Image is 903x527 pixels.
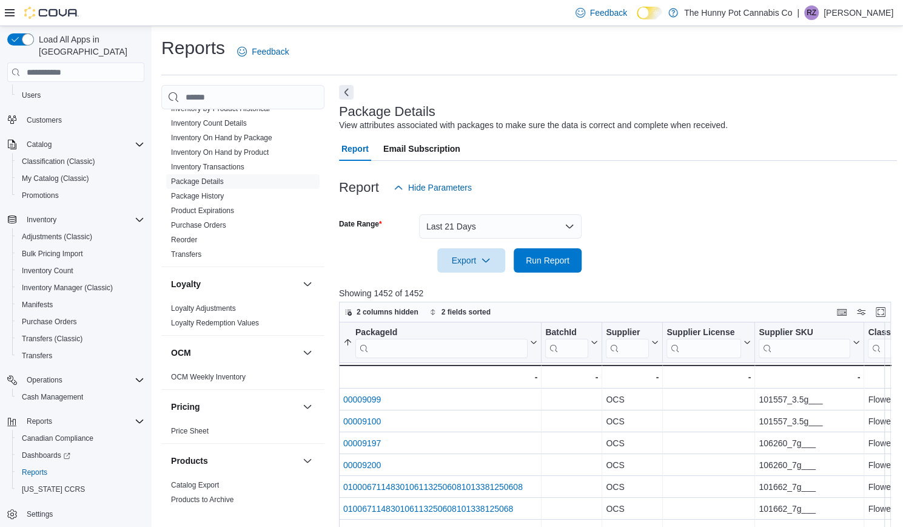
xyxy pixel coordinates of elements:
[252,46,289,58] span: Feedback
[22,212,61,227] button: Inventory
[437,248,505,273] button: Export
[22,112,144,127] span: Customers
[17,229,144,244] span: Adjustments (Classic)
[545,370,598,384] div: -
[17,229,97,244] a: Adjustments (Classic)
[759,415,860,429] div: 101557_3.5g___
[171,220,226,230] span: Purchase Orders
[27,115,62,125] span: Customers
[161,424,324,443] div: Pricing
[22,414,144,429] span: Reports
[171,304,236,313] a: Loyalty Adjustments
[425,305,495,319] button: 2 fields sorted
[343,505,513,514] a: 010067114830106113250608101338125068
[17,390,144,404] span: Cash Management
[824,5,893,20] p: [PERSON_NAME]
[12,313,149,330] button: Purchase Orders
[759,502,860,517] div: 101662_7g___
[171,427,209,435] a: Price Sheet
[22,232,92,242] span: Adjustments (Classic)
[171,162,244,172] span: Inventory Transactions
[17,390,88,404] a: Cash Management
[161,87,324,267] div: Inventory
[343,327,537,358] button: PackageId
[17,171,94,186] a: My Catalog (Classic)
[12,228,149,245] button: Adjustments (Classic)
[606,437,659,451] div: OCS
[12,245,149,262] button: Bulk Pricing Import
[807,5,816,20] span: RZ
[759,437,860,451] div: 106260_7g___
[606,327,659,358] button: Supplier
[171,148,269,157] a: Inventory On Hand by Product
[171,401,200,413] h3: Pricing
[22,414,57,429] button: Reports
[22,90,41,100] span: Users
[171,163,244,171] a: Inventory Transactions
[22,191,59,200] span: Promotions
[171,206,234,215] a: Product Expirations
[22,450,70,460] span: Dashboards
[759,327,860,358] button: Supplier SKU
[17,314,144,329] span: Purchase Orders
[17,263,78,278] a: Inventory Count
[873,305,888,319] button: Enter fullscreen
[161,301,324,335] div: Loyalty
[17,154,100,169] a: Classification (Classic)
[27,416,52,426] span: Reports
[339,85,354,100] button: Next
[797,5,799,20] p: |
[545,327,588,339] div: BatchId
[300,277,315,291] button: Loyalty
[2,111,149,129] button: Customers
[17,88,144,103] span: Users
[12,389,149,406] button: Cash Management
[22,137,144,152] span: Catalog
[171,373,246,381] a: OCM Weekly Inventory
[34,33,144,58] span: Load All Apps in [GEOGRAPHIC_DATA]
[17,154,144,169] span: Classification (Classic)
[27,375,62,385] span: Operations
[12,153,149,170] button: Classification (Classic)
[17,263,144,278] span: Inventory Count
[606,458,659,473] div: OCS
[17,88,45,103] a: Users
[12,296,149,313] button: Manifests
[343,461,381,471] a: 00009200
[17,314,82,329] a: Purchase Orders
[171,495,233,504] a: Products to Archive
[27,509,53,519] span: Settings
[343,370,537,384] div: -
[343,395,381,405] a: 00009099
[2,413,149,430] button: Reports
[17,431,144,446] span: Canadian Compliance
[300,345,315,360] button: OCM
[22,467,47,477] span: Reports
[22,392,83,402] span: Cash Management
[300,399,315,414] button: Pricing
[339,180,379,195] h3: Report
[684,5,792,20] p: The Hunny Pot Cannabis Co
[666,327,741,339] div: Supplier License
[22,351,52,361] span: Transfers
[571,1,632,25] a: Feedback
[171,221,226,229] a: Purchase Orders
[171,318,259,328] span: Loyalty Redemption Values
[171,480,219,490] span: Catalog Export
[27,140,52,149] span: Catalog
[22,137,56,152] button: Catalog
[171,235,197,245] span: Reorder
[17,331,87,346] a: Transfers (Classic)
[759,458,860,473] div: 106260_7g___
[590,7,627,19] span: Feedback
[17,448,144,463] span: Dashboards
[355,327,528,339] div: PackageId
[171,347,298,359] button: OCM
[171,177,224,186] span: Package Details
[171,481,219,489] a: Catalog Export
[171,426,209,436] span: Price Sheet
[22,174,89,183] span: My Catalog (Classic)
[2,136,149,153] button: Catalog
[606,415,659,429] div: OCS
[759,480,860,495] div: 101662_7g___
